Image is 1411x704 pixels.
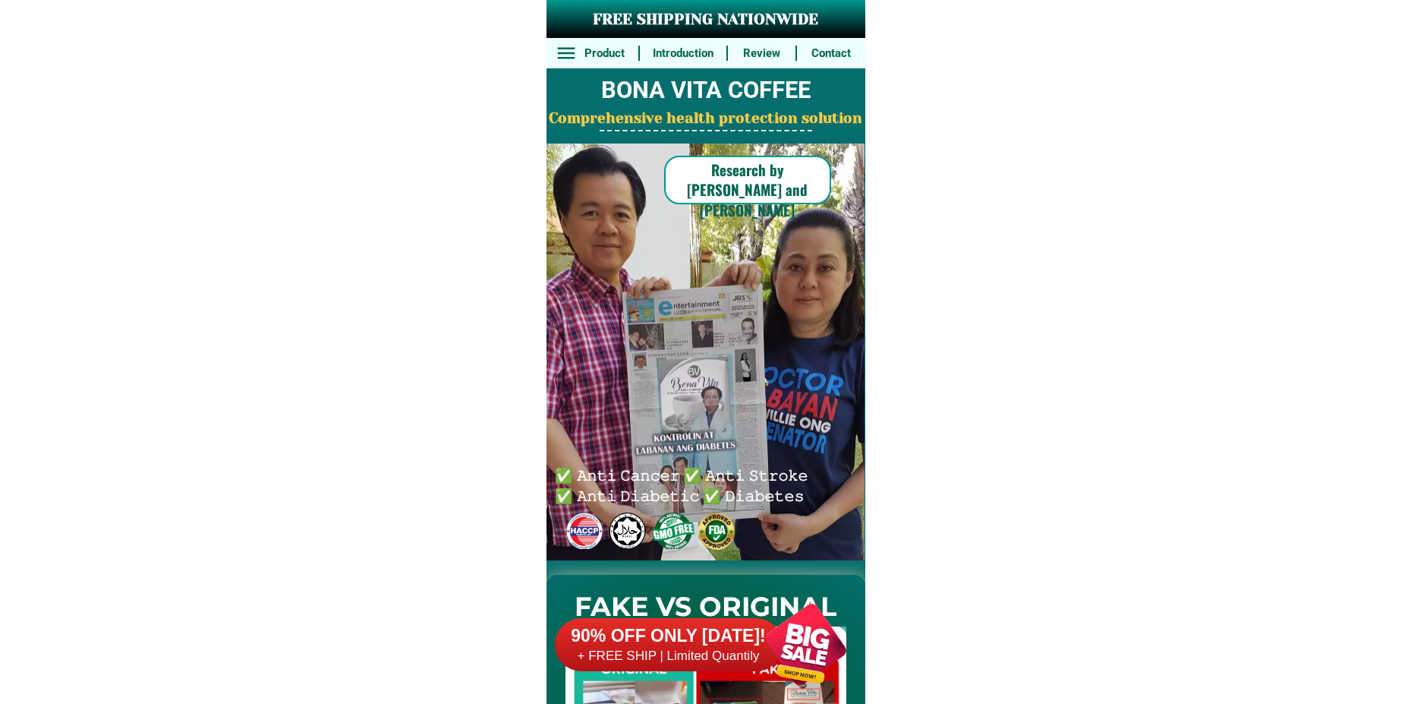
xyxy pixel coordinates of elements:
[555,464,814,504] h6: ✅ 𝙰𝚗𝚝𝚒 𝙲𝚊𝚗𝚌𝚎𝚛 ✅ 𝙰𝚗𝚝𝚒 𝚂𝚝𝚛𝚘𝚔𝚎 ✅ 𝙰𝚗𝚝𝚒 𝙳𝚒𝚊𝚋𝚎𝚝𝚒𝚌 ✅ 𝙳𝚒𝚊𝚋𝚎𝚝𝚎𝚜
[555,625,783,648] h6: 90% OFF ONLY [DATE]!
[578,45,630,62] h6: Product
[546,73,865,109] h2: BONA VITA COFFEE
[805,45,857,62] h6: Contact
[546,108,865,130] h2: Comprehensive health protection solution
[736,45,788,62] h6: Review
[664,159,831,220] h6: Research by [PERSON_NAME] and [PERSON_NAME]
[555,648,783,665] h6: + FREE SHIP | Limited Quantily
[546,587,865,627] h2: FAKE VS ORIGINAL
[546,8,865,31] h3: FREE SHIPPING NATIONWIDE
[647,45,718,62] h6: Introduction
